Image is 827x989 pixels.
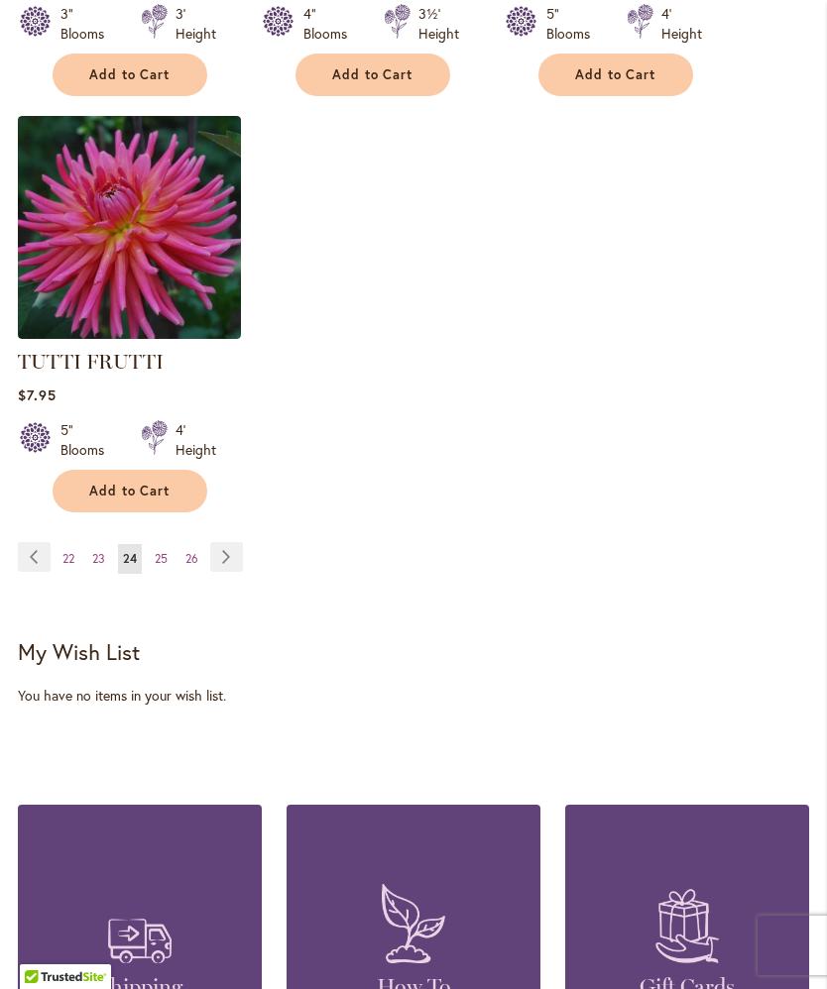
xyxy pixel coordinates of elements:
button: Add to Cart [53,470,207,512]
span: Add to Cart [575,66,656,83]
a: TUTTI FRUTTI [18,324,241,343]
span: 23 [92,551,105,566]
span: 26 [185,551,198,566]
img: TUTTI FRUTTI [18,116,241,339]
button: Add to Cart [53,54,207,96]
a: 25 [150,544,173,574]
div: 3' Height [176,4,216,44]
div: 4' Height [176,420,216,460]
iframe: Launch Accessibility Center [15,919,70,974]
span: Add to Cart [89,66,171,83]
span: Add to Cart [332,66,413,83]
div: 3" Blooms [60,4,117,44]
div: 5" Blooms [546,4,603,44]
div: 5" Blooms [60,420,117,460]
span: Add to Cart [89,483,171,499]
a: TUTTI FRUTTI [18,350,164,374]
a: 23 [87,544,110,574]
div: 4" Blooms [303,4,360,44]
span: 24 [123,551,137,566]
div: 3½' Height [418,4,459,44]
span: 25 [155,551,168,566]
a: 26 [180,544,203,574]
div: You have no items in your wish list. [18,686,809,706]
button: Add to Cart [295,54,450,96]
span: $7.95 [18,385,57,404]
strong: My Wish List [18,637,140,666]
button: Add to Cart [538,54,693,96]
div: 4' Height [661,4,702,44]
span: 22 [62,551,74,566]
a: 22 [58,544,79,574]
